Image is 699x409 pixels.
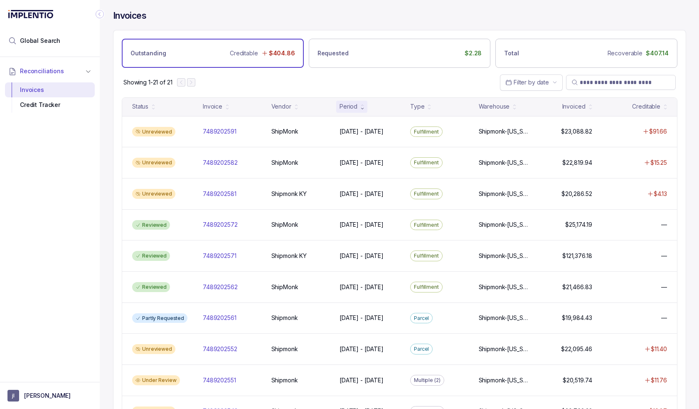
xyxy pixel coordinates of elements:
[203,345,237,353] p: 7489202552
[271,190,307,198] p: Shipmonk KY
[340,102,357,111] div: Period
[414,221,439,229] p: Fulfillment
[132,251,170,261] div: Reviewed
[562,102,586,111] div: Invoiced
[271,127,298,136] p: ShipMonk
[479,190,531,198] p: Shipmonk-[US_STATE], Shipmonk-[US_STATE], Shipmonk-[US_STATE]
[132,313,187,323] div: Partly Requested
[562,283,592,291] p: $21,466.83
[651,376,667,384] p: $11.76
[230,49,258,57] p: Creditable
[414,159,439,167] p: Fulfillment
[465,49,482,57] p: $2.28
[203,252,236,260] p: 7489202571
[269,49,295,57] p: $404.86
[649,127,667,136] p: $91.66
[414,283,439,291] p: Fulfillment
[632,102,660,111] div: Creditable
[123,78,172,87] p: Showing 1-21 of 21
[479,252,531,260] p: Shipmonk-[US_STATE], Shipmonk-[US_STATE], Shipmonk-[US_STATE]
[271,376,298,384] p: Shipmonk
[271,345,298,353] p: Shipmonk
[132,102,148,111] div: Status
[271,102,291,111] div: Vendor
[95,9,105,19] div: Collapse Icon
[562,252,592,260] p: $121,376.18
[479,376,531,384] p: Shipmonk-[US_STATE], Shipmonk-[US_STATE], Shipmonk-[US_STATE]
[654,190,667,198] p: $4.13
[132,158,175,168] div: Unreviewed
[479,102,510,111] div: Warehouse
[132,344,175,354] div: Unreviewed
[20,67,64,75] span: Reconciliations
[479,127,531,136] p: Shipmonk-[US_STATE], Shipmonk-[US_STATE], Shipmonk-[US_STATE]
[562,314,592,322] p: $19,984.43
[505,78,549,87] search: Date Range Picker
[651,345,667,353] p: $11.40
[5,81,95,114] div: Reconciliations
[203,283,238,291] p: 7489202562
[271,159,298,167] p: ShipMonk
[561,127,592,136] p: $23,088.82
[203,314,236,322] p: 7489202561
[563,376,592,384] p: $20,519.74
[271,283,298,291] p: ShipMonk
[410,102,424,111] div: Type
[500,74,563,90] button: Date Range Picker
[271,314,298,322] p: Shipmonk
[479,221,531,229] p: Shipmonk-[US_STATE], Shipmonk-[US_STATE], Shipmonk-[US_STATE]
[132,282,170,292] div: Reviewed
[340,283,384,291] p: [DATE] - [DATE]
[132,127,175,137] div: Unreviewed
[561,190,592,198] p: $20,286.52
[414,314,429,322] p: Parcel
[20,37,60,45] span: Global Search
[132,220,170,230] div: Reviewed
[203,159,238,167] p: 7489202582
[340,159,384,167] p: [DATE] - [DATE]
[565,221,592,229] p: $25,174.19
[504,49,519,57] p: Total
[479,314,531,322] p: Shipmonk-[US_STATE], Shipmonk-[US_STATE], Shipmonk-[US_STATE]
[203,102,222,111] div: Invoice
[414,128,439,136] p: Fulfillment
[661,221,667,229] p: —
[650,159,667,167] p: $15.25
[132,375,180,385] div: Under Review
[562,159,592,167] p: $22,819.94
[340,252,384,260] p: [DATE] - [DATE]
[661,314,667,322] p: —
[646,49,669,57] p: $407.14
[661,252,667,260] p: —
[340,221,384,229] p: [DATE] - [DATE]
[514,79,549,86] span: Filter by date
[271,252,307,260] p: Shipmonk KY
[340,190,384,198] p: [DATE] - [DATE]
[479,345,531,353] p: Shipmonk-[US_STATE], Shipmonk-[US_STATE], Shipmonk-[US_STATE]
[340,127,384,136] p: [DATE] - [DATE]
[203,127,236,136] p: 7489202591
[561,345,592,353] p: $22,095.46
[123,78,172,87] div: Remaining page entries
[414,345,429,353] p: Parcel
[479,283,531,291] p: Shipmonk-[US_STATE], Shipmonk-[US_STATE], Shipmonk-[US_STATE]
[340,376,384,384] p: [DATE] - [DATE]
[661,283,667,291] p: —
[414,376,441,384] p: Multiple (2)
[340,314,384,322] p: [DATE] - [DATE]
[24,392,71,400] p: [PERSON_NAME]
[132,189,175,199] div: Unreviewed
[130,49,166,57] p: Outstanding
[12,82,88,97] div: Invoices
[5,62,95,80] button: Reconciliations
[414,190,439,198] p: Fulfillment
[271,221,298,229] p: ShipMonk
[7,390,19,402] span: User initials
[203,221,238,229] p: 7489202572
[340,345,384,353] p: [DATE] - [DATE]
[479,159,531,167] p: Shipmonk-[US_STATE], Shipmonk-[US_STATE], Shipmonk-[US_STATE]
[7,390,92,402] button: User initials[PERSON_NAME]
[608,49,642,57] p: Recoverable
[113,10,146,22] h4: Invoices
[203,376,236,384] p: 7489202551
